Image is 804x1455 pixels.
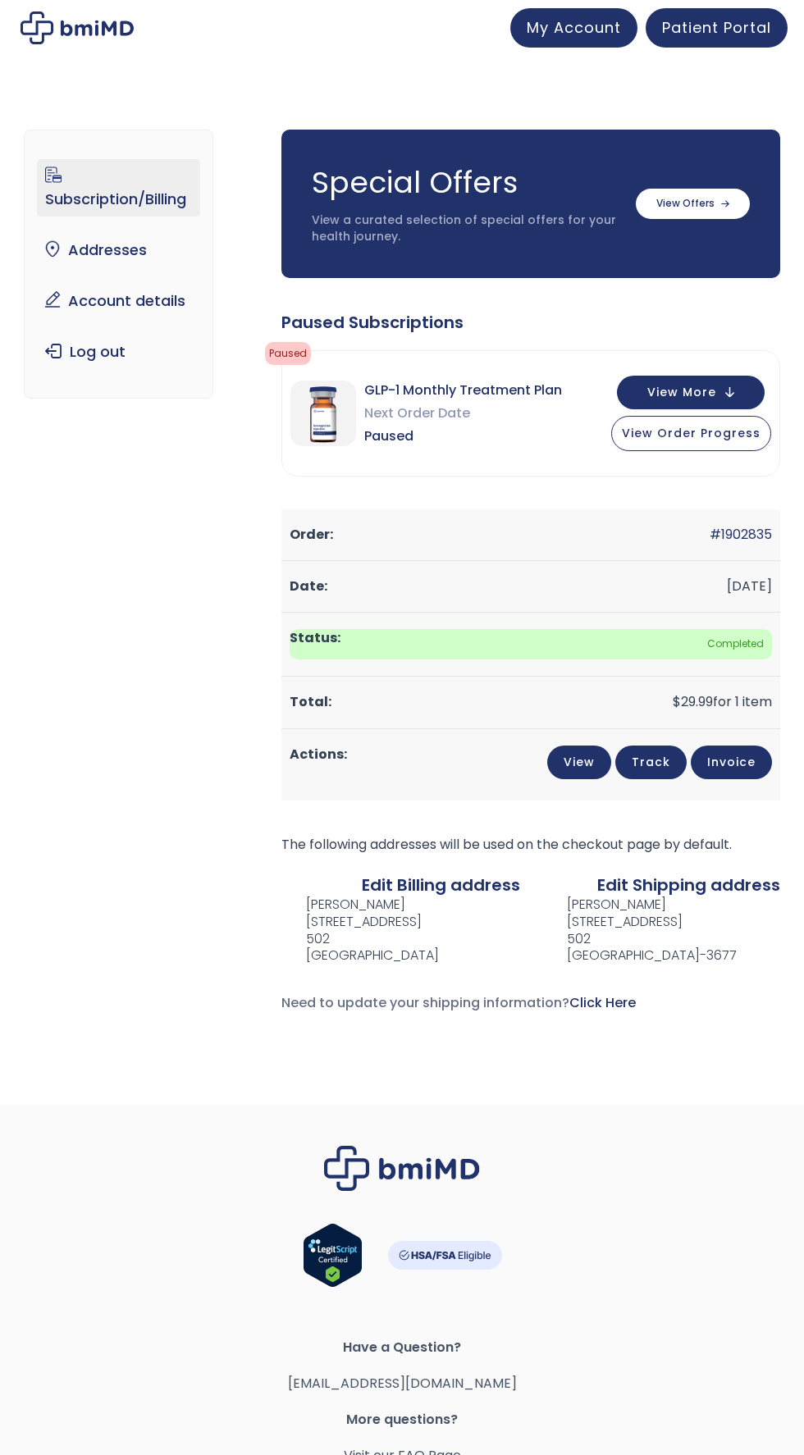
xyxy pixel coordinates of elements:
span: View Order Progress [622,425,761,441]
span: Paused [364,425,562,448]
button: View Order Progress [611,416,771,451]
td: for 1 item [281,677,780,728]
a: Patient Portal [646,8,788,48]
h3: Special Offers [312,162,619,203]
img: Verify Approval for www.bmimd.com [303,1223,363,1288]
a: Addresses [37,233,199,267]
a: [EMAIL_ADDRESS][DOMAIN_NAME] [288,1374,517,1393]
img: GLP-1 Monthly Treatment Plan [290,381,356,446]
time: [DATE] [727,577,772,595]
address: [PERSON_NAME] [STREET_ADDRESS] 502 [GEOGRAPHIC_DATA]-3677 [541,896,737,965]
span: Paused [265,342,311,365]
img: HSA-FSA [387,1241,502,1270]
a: #1902835 [710,525,772,544]
button: View More [617,376,765,409]
a: Click Here [569,993,636,1012]
span: Need to update your shipping information? [281,993,636,1012]
span: GLP-1 Monthly Treatment Plan [364,379,562,402]
span: More questions? [25,1408,779,1431]
span: 29.99 [673,692,713,711]
address: [PERSON_NAME] [STREET_ADDRESS] 502 [GEOGRAPHIC_DATA] [281,896,439,965]
a: View [547,746,611,779]
a: Track [615,746,687,779]
a: Account details [37,284,199,318]
a: Log out [37,335,199,369]
nav: Account pages [24,130,212,399]
span: My Account [527,17,621,38]
a: Edit Shipping address [597,873,780,896]
span: Patient Portal [662,17,771,38]
p: The following addresses will be used on the checkout page by default. [281,833,780,856]
span: Next Order Date [364,402,562,425]
a: My Account [510,8,637,48]
img: My account [21,11,134,44]
a: Verify LegitScript Approval for www.bmimd.com [303,1223,363,1295]
span: Completed [290,629,772,659]
span: $ [673,692,681,711]
div: Paused Subscriptions [281,311,780,334]
a: Edit Billing address [362,873,520,896]
span: Have a Question? [25,1336,779,1359]
img: Brand Logo [324,1146,480,1191]
span: View More [647,387,716,398]
p: View a curated selection of special offers for your health journey. [312,212,619,244]
a: Subscription/Billing [37,159,199,217]
a: Invoice [691,746,772,779]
